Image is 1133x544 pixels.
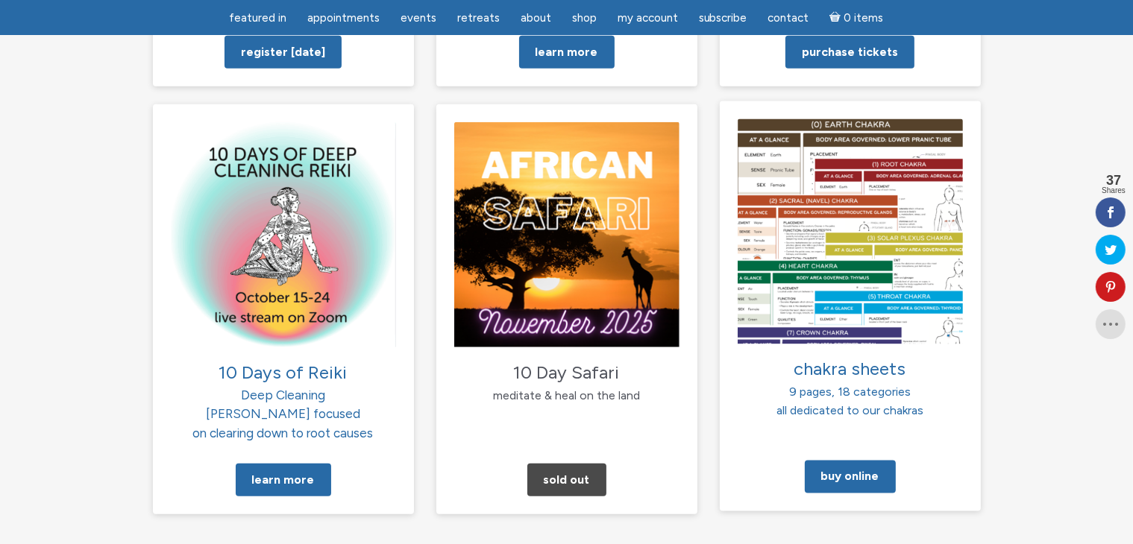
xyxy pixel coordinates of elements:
[392,4,445,33] a: Events
[527,464,606,496] a: Sold Out
[785,36,914,69] a: Purchase tickets
[514,361,620,383] span: 10 Day Safari
[219,361,348,383] span: 10 Days of Reiki
[821,2,893,33] a: Cart0 items
[457,11,500,25] span: Retreats
[236,464,331,496] a: Learn More
[193,426,374,440] span: on clearing down to root causes
[206,367,360,422] span: Deep Cleaning [PERSON_NAME] focused
[1102,174,1126,187] span: 37
[298,4,389,33] a: Appointments
[563,4,606,33] a: Shop
[493,388,640,402] span: meditate & heal on the land
[225,36,342,69] a: Register [DATE]
[512,4,560,33] a: About
[519,36,615,69] a: Learn more
[448,4,509,33] a: Retreats
[1102,187,1126,194] span: Shares
[609,4,687,33] a: My Account
[789,385,911,399] span: 9 pages, 18 categories
[805,461,896,493] a: Buy Online
[830,11,844,25] i: Cart
[776,404,923,418] span: all dedicated to our chakras
[220,4,295,33] a: featured in
[229,11,286,25] span: featured in
[690,4,756,33] a: Subscribe
[759,4,818,33] a: Contact
[618,11,678,25] span: My Account
[401,11,436,25] span: Events
[699,11,747,25] span: Subscribe
[307,11,380,25] span: Appointments
[794,358,906,379] span: chakra sheets
[572,11,597,25] span: Shop
[768,11,809,25] span: Contact
[844,13,883,24] span: 0 items
[521,11,551,25] span: About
